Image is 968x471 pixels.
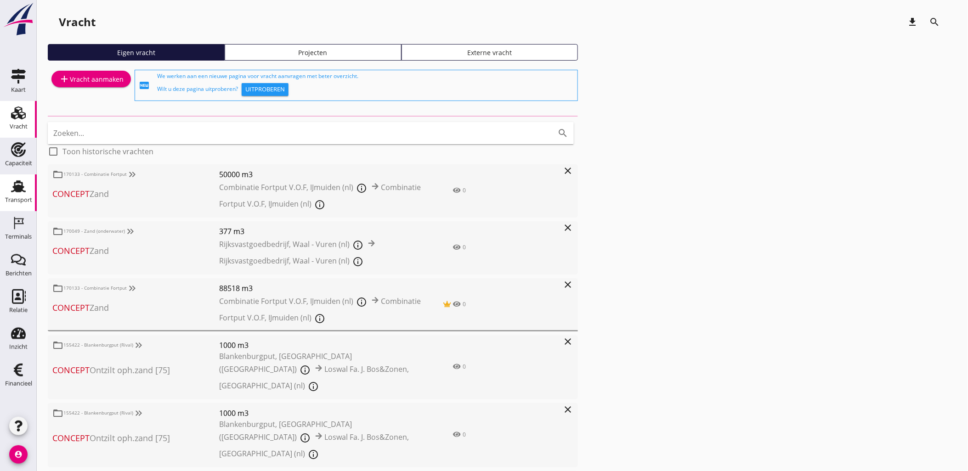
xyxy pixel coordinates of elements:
div: 0 [463,186,466,195]
span: 170133 - Combinatie Fortput [52,285,138,291]
a: 170133 - Combinatie Fortput ConceptZand50000 m3Combinatie Fortput V.O.F, IJmuiden (nl)Combinatie ... [48,164,578,218]
span: 170049 - Zand (onderwater) [52,228,136,234]
i: keyboard_double_arrow_right [127,283,138,294]
a: Externe vracht [402,44,578,61]
span: Concept [52,188,90,199]
a: 170133 - Combinatie Fortput ConceptZand88518 m3Combinatie Fortput V.O.F, IJmuiden (nl)Combinatie ... [48,278,578,331]
a: 170049 - Zand (onderwater) ConceptZand377 m3Rijksvastgoedbedrijf, Waal - Vuren (nl)Rijksvastgoedb... [48,221,578,275]
i: info_outline [300,432,311,443]
input: Zoeken... [53,126,543,140]
span: Concept [52,364,90,376]
a: 155422 - Blankenburgput (Rival) ConceptOntzilt oph.zand [75]1000 m3Blankenburgput, [GEOGRAPHIC_DA... [48,335,578,399]
span: Ontzilt oph.zand [75] [52,432,219,444]
div: Relatie [9,307,28,313]
span: 155422 - Blankenburgput (Rival) [52,342,144,348]
div: Vracht aanmaken [59,73,124,84]
i: info_outline [314,199,325,210]
i: folder_open [52,169,63,180]
div: Vracht [10,123,28,129]
div: 0 [463,300,466,308]
span: 50000 m3 [219,169,428,180]
i: folder_open [52,408,63,419]
i: info_outline [314,313,325,324]
div: We werken aan een nieuwe pagina voor vracht aanvragen met beter overzicht. Wilt u deze pagina uit... [157,72,574,99]
i: close [562,279,573,290]
div: Inzicht [9,344,28,350]
span: 155422 - Blankenburgput (Rival) [52,409,144,416]
i: info_outline [352,240,363,251]
span: Zand [52,188,219,200]
i: folder_open [52,340,63,351]
i: close [562,336,573,347]
a: Vracht aanmaken [51,71,131,87]
i: info_outline [308,381,319,392]
div: Kaart [11,87,26,93]
a: Projecten [225,44,402,61]
div: Externe vracht [406,48,574,57]
i: close [562,165,573,176]
div: Transport [5,197,32,203]
div: Financieel [5,381,32,387]
span: Combinatie Fortput V.O.F, IJmuiden (nl) [219,296,353,306]
span: 1000 m3 [219,340,428,351]
span: Concept [52,302,90,313]
i: download [907,17,918,28]
i: close [562,404,573,415]
i: keyboard_double_arrow_right [127,169,138,180]
div: Berichten [6,270,32,276]
div: Vracht [59,15,96,29]
label: Toon historische vrachten [62,147,153,156]
div: Terminals [5,234,32,240]
span: Combinatie Fortput V.O.F, IJmuiden (nl) [219,182,353,192]
span: Zand [52,245,219,257]
i: add [59,73,70,84]
i: keyboard_double_arrow_right [125,226,136,237]
span: Concept [52,432,90,443]
span: Ontzilt oph.zand [75] [52,364,219,376]
span: Blankenburgput, [GEOGRAPHIC_DATA] ([GEOGRAPHIC_DATA]) [219,419,352,442]
i: info_outline [308,449,319,460]
span: 1000 m3 [219,408,428,419]
span: 88518 m3 [219,283,428,294]
span: Blankenburgput, [GEOGRAPHIC_DATA] ([GEOGRAPHIC_DATA]) [219,351,352,374]
i: info_outline [352,256,363,267]
i: folder_open [52,283,63,294]
i: info_outline [356,297,367,308]
i: folder_open [52,226,63,237]
a: 155422 - Blankenburgput (Rival) ConceptOntzilt oph.zand [75]1000 m3Blankenburgput, [GEOGRAPHIC_DA... [48,403,578,467]
i: search [929,17,940,28]
i: fiber_new [139,80,150,91]
div: Capaciteit [5,160,32,166]
img: logo-small.a267ee39.svg [2,2,35,36]
i: info_outline [356,183,367,194]
div: Uitproberen [245,85,285,94]
button: Uitproberen [242,83,289,96]
div: 0 [463,363,466,371]
i: keyboard_double_arrow_right [133,408,144,419]
span: Rijksvastgoedbedrijf, Waal - Vuren (nl) [219,239,350,249]
i: search [557,128,568,139]
div: Eigen vracht [52,48,221,57]
i: account_circle [9,445,28,464]
span: Concept [52,245,90,256]
i: keyboard_double_arrow_right [133,340,144,351]
span: Zand [52,302,219,314]
a: Eigen vracht [48,44,225,61]
div: 0 [463,243,466,252]
div: 0 [463,431,466,439]
span: 377 m3 [219,226,428,237]
div: Projecten [229,48,397,57]
span: 170133 - Combinatie Fortput [52,171,138,177]
span: Rijksvastgoedbedrijf, Waal - Vuren (nl) [219,256,350,266]
i: info_outline [300,364,311,376]
i: close [562,222,573,233]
